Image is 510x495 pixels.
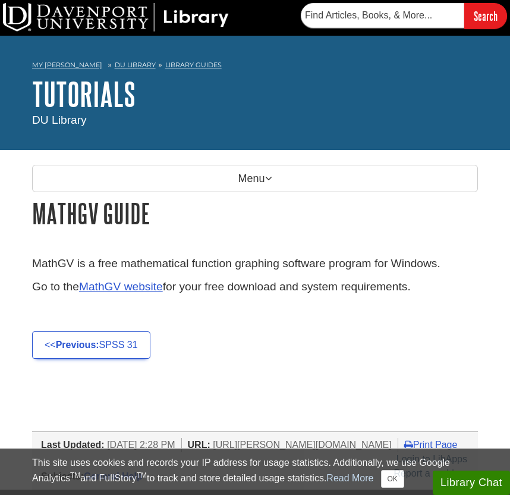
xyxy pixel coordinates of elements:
sup: TM [70,471,80,480]
img: DU Library [3,3,229,32]
nav: breadcrumb [32,57,478,76]
a: Library Guides [165,61,222,69]
p: Go to the for your free download and system requirements. [32,278,478,296]
div: This site uses cookies and records your IP address for usage statistics. Additionally, we use Goo... [32,456,478,488]
input: Search [464,3,507,29]
strong: Previous: [56,340,99,350]
span: [DATE] 2:28 PM [107,440,175,450]
sup: TM [137,471,147,480]
h1: MathGV Guide [32,198,478,228]
span: [URL][PERSON_NAME][DOMAIN_NAME] [213,440,392,450]
button: Close [381,470,404,488]
a: Tutorials [32,76,136,112]
span: Last Updated: [41,440,105,450]
p: Menu [32,165,478,192]
p: MathGV is a free mathematical function graphing software program for Windows. [32,255,478,272]
input: Find Articles, Books, & More... [301,3,464,28]
span: DU Library [32,114,87,126]
i: Print Page [404,440,413,449]
a: <<Previous:SPSS 31 [32,331,150,359]
a: Read More [326,473,373,483]
form: Searches DU Library's articles, books, and more [301,3,507,29]
span: URL: [188,440,210,450]
button: Library Chat [433,471,510,495]
a: Print Page [404,440,458,450]
a: MathGV website [79,280,163,293]
a: DU Library [115,61,156,69]
a: My [PERSON_NAME] [32,60,102,70]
